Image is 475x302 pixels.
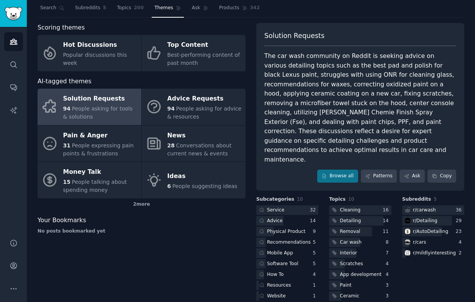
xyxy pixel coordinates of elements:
[267,218,283,224] div: Advice
[117,5,131,12] span: Topics
[142,35,246,71] a: Top ContentBest-performing content of past month
[142,162,246,198] a: Ideas6People suggesting ideas
[256,216,318,226] a: Advice14
[267,293,286,300] div: Website
[63,142,70,149] span: 31
[267,228,305,235] div: Physical Product
[427,170,456,183] button: Copy
[400,170,425,183] a: Ask
[386,282,391,289] div: 3
[38,198,246,211] div: 2 more
[172,183,237,189] span: People suggesting ideas
[383,218,391,224] div: 14
[402,216,464,226] a: Detailingr/Detailing29
[38,77,92,86] span: AI-tagged themes
[310,218,319,224] div: 14
[152,2,184,18] a: Themes
[63,142,134,157] span: People expressing pain points & frustrations
[219,5,239,12] span: Products
[38,89,141,125] a: Solution Requests94People asking for tools & solutions
[256,238,318,247] a: Recommendations5
[386,239,391,246] div: 8
[297,196,303,202] span: 10
[329,281,391,290] a: Paint3
[5,7,22,20] img: GummySearch logo
[434,196,437,202] span: 5
[267,261,298,267] div: Software Tool
[256,205,318,215] a: Service32
[267,207,284,214] div: Service
[38,162,141,198] a: Money Talk15People talking about spending money
[386,293,391,300] div: 3
[167,106,175,112] span: 94
[386,261,391,267] div: 4
[405,218,410,223] img: Detailing
[189,2,211,18] a: Ask
[455,207,464,214] div: 36
[329,227,391,236] a: Removal11
[413,239,426,246] div: r/ cars
[63,106,133,120] span: People asking for tools & solutions
[340,228,360,235] div: Removal
[313,239,319,246] div: 5
[310,207,319,214] div: 32
[340,239,362,246] div: Car wash
[329,216,391,226] a: Detailing14
[192,5,200,12] span: Ask
[455,218,464,224] div: 29
[167,106,242,120] span: People asking for advice & resources
[329,238,391,247] a: Car wash8
[63,93,138,105] div: Solution Requests
[167,183,171,189] span: 6
[103,5,106,12] span: 5
[38,35,141,71] a: Hot DiscussionsPopular discussions this week
[63,179,70,185] span: 15
[63,52,127,66] span: Popular discussions this week
[38,125,141,162] a: Pain & Anger31People expressing pain points & frustrations
[402,196,431,203] span: Subreddits
[313,261,319,267] div: 5
[72,2,109,18] a: Subreddits5
[267,239,311,246] div: Recommendations
[40,5,56,12] span: Search
[340,271,382,278] div: App development
[256,248,318,258] a: Mobile App5
[313,250,319,257] div: 5
[329,291,391,301] a: Ceramic3
[134,5,144,12] span: 200
[63,39,138,51] div: Hot Discussions
[413,250,456,257] div: r/ mildlyinteresting
[167,52,240,66] span: Best-performing content of past month
[405,239,410,245] img: cars
[267,271,284,278] div: How To
[154,5,173,12] span: Themes
[413,218,437,224] div: r/ Detailing
[459,239,464,246] div: 4
[340,282,351,289] div: Paint
[167,129,242,142] div: News
[38,23,85,33] span: Scoring themes
[142,125,246,162] a: News28Conversations about current news & events
[348,196,354,202] span: 10
[317,170,358,183] a: Browse all
[386,271,391,278] div: 4
[167,142,232,157] span: Conversations about current news & events
[167,39,242,51] div: Top Content
[38,2,67,18] a: Search
[63,166,138,178] div: Money Talk
[340,261,363,267] div: Scratches
[329,259,391,269] a: Scratches4
[386,250,391,257] div: 7
[256,227,318,236] a: Physical Product9
[383,228,391,235] div: 11
[413,207,436,214] div: r/ carwash
[340,293,359,300] div: Ceramic
[75,5,100,12] span: Subreddits
[329,205,391,215] a: Cleaning16
[405,229,410,234] img: AutoDetailing
[402,205,464,215] a: r/carwash36
[63,129,138,142] div: Pain & Anger
[459,250,464,257] div: 2
[402,238,464,247] a: carsr/cars4
[256,270,318,279] a: How To4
